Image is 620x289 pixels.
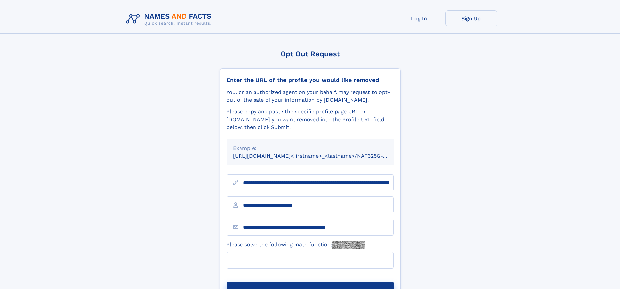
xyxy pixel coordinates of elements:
label: Please solve the following math function: [227,241,365,249]
a: Sign Up [445,10,497,26]
div: Please copy and paste the specific profile page URL on [DOMAIN_NAME] you want removed into the Pr... [227,108,394,131]
a: Log In [393,10,445,26]
div: Enter the URL of the profile you would like removed [227,77,394,84]
img: Logo Names and Facts [123,10,217,28]
div: Opt Out Request [220,50,401,58]
small: [URL][DOMAIN_NAME]<firstname>_<lastname>/NAF325G-xxxxxxxx [233,153,406,159]
div: Example: [233,144,387,152]
div: You, or an authorized agent on your behalf, may request to opt-out of the sale of your informatio... [227,88,394,104]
